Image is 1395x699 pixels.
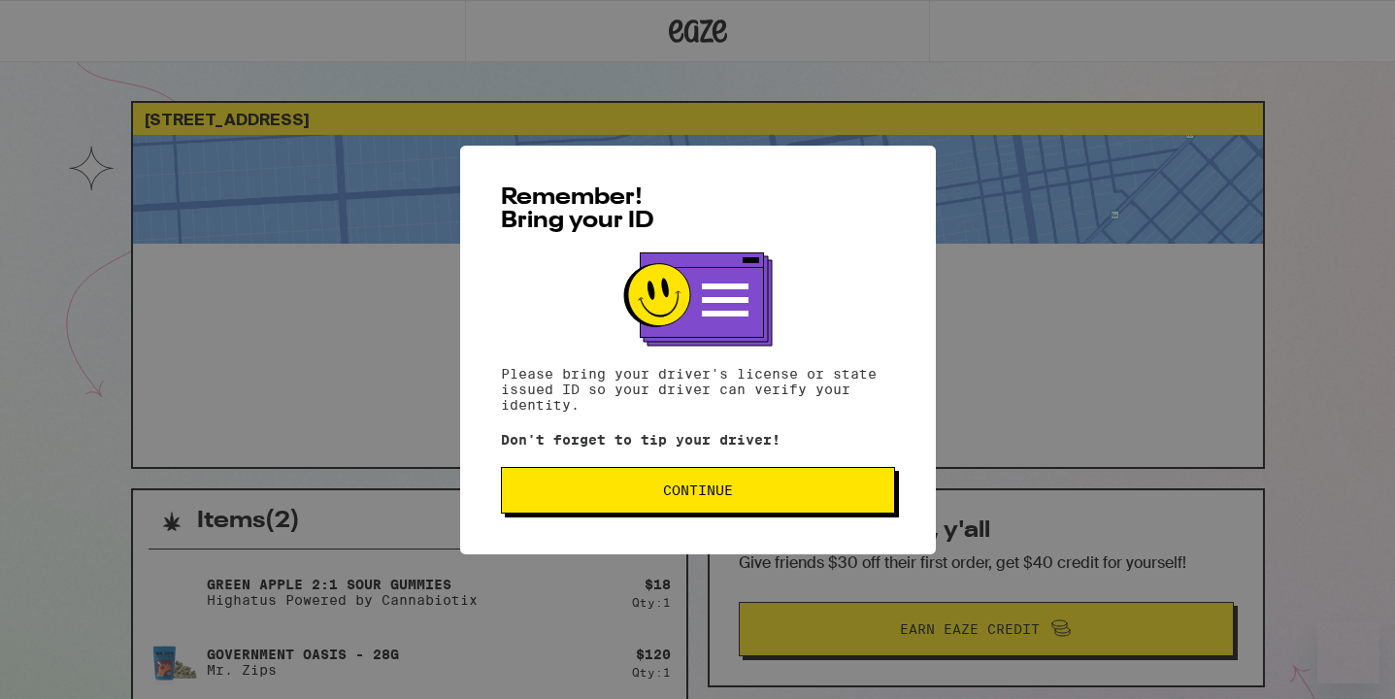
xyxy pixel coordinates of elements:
[663,483,733,497] span: Continue
[1317,621,1379,683] iframe: Button to launch messaging window
[501,186,654,233] span: Remember! Bring your ID
[501,366,895,413] p: Please bring your driver's license or state issued ID so your driver can verify your identity.
[501,467,895,514] button: Continue
[501,432,895,448] p: Don't forget to tip your driver!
